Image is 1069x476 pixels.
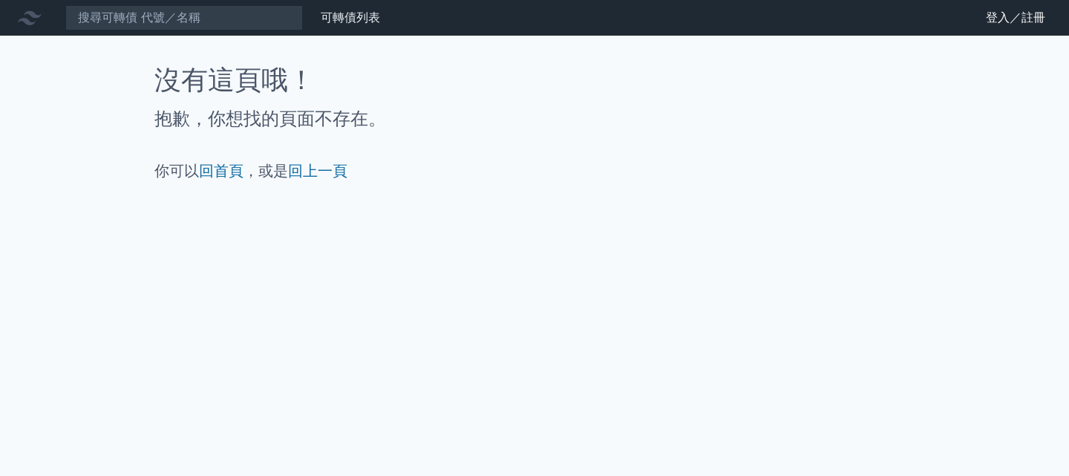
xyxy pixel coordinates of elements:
[154,160,915,181] p: 你可以 ，或是
[154,65,915,95] h1: 沒有這頁哦！
[321,10,380,25] a: 可轉債列表
[288,162,347,180] a: 回上一頁
[199,162,243,180] a: 回首頁
[154,107,915,131] h2: 抱歉，你想找的頁面不存在。
[65,5,303,30] input: 搜尋可轉債 代號／名稱
[974,6,1057,30] a: 登入／註冊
